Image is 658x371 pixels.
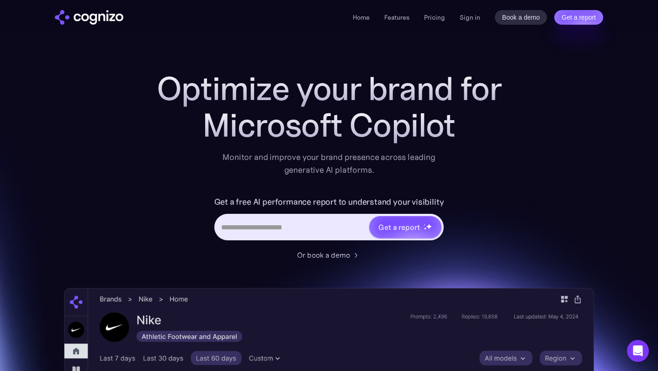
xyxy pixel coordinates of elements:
[424,13,445,21] a: Pricing
[426,223,432,229] img: star
[55,10,123,25] a: home
[55,10,123,25] img: cognizo logo
[424,227,427,230] img: star
[495,10,547,25] a: Book a demo
[353,13,370,21] a: Home
[146,70,512,107] h1: Optimize your brand for
[297,249,361,260] a: Or book a demo
[627,340,649,362] div: Open Intercom Messenger
[217,151,441,176] div: Monitor and improve your brand presence across leading generative AI platforms.
[384,13,409,21] a: Features
[368,215,442,239] a: Get a reportstarstarstar
[554,10,603,25] a: Get a report
[297,249,350,260] div: Or book a demo
[460,12,480,23] a: Sign in
[214,195,444,245] form: Hero URL Input Form
[378,222,419,233] div: Get a report
[146,107,512,143] div: Microsoft Copilot
[424,224,425,225] img: star
[214,195,444,209] label: Get a free AI performance report to understand your visibility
